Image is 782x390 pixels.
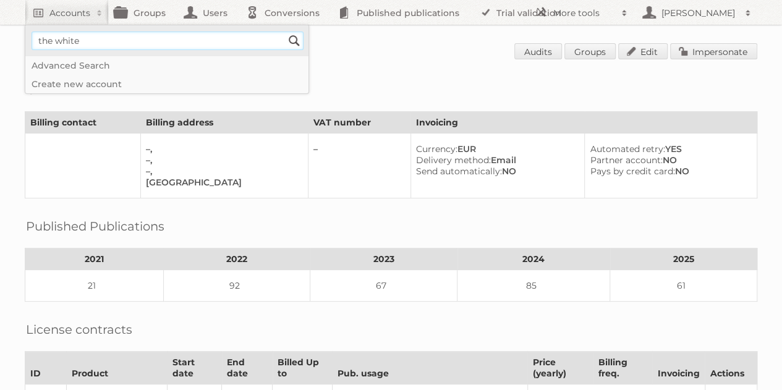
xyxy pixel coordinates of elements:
a: Impersonate [670,43,757,59]
th: Billing contact [25,112,141,134]
th: VAT number [308,112,410,134]
th: Invoicing [410,112,757,134]
div: NO [590,155,747,166]
th: ID [25,352,67,384]
a: Groups [564,43,616,59]
span: Currency: [416,143,457,155]
td: 21 [25,270,164,302]
th: Product [67,352,168,384]
th: Billed Up to [273,352,332,384]
td: 85 [457,270,610,302]
td: 67 [310,270,457,302]
div: NO [416,166,575,177]
h2: [PERSON_NAME] [658,7,739,19]
span: Partner account: [590,155,662,166]
th: End date [222,352,273,384]
div: [GEOGRAPHIC_DATA] [146,177,298,188]
th: Price (yearly) [527,352,593,384]
th: Start date [167,352,221,384]
div: EUR [416,143,575,155]
h2: More tools [553,7,615,19]
th: Billing freq. [593,352,652,384]
input: Search [285,32,304,50]
th: Actions [705,352,757,384]
a: Create new account [25,75,308,93]
td: 92 [163,270,310,302]
a: Edit [618,43,668,59]
th: Billing address [140,112,308,134]
td: 61 [610,270,757,302]
th: Pub. usage [332,352,527,384]
span: Delivery method: [416,155,491,166]
th: 2022 [163,248,310,270]
h1: Account 79428: [PERSON_NAME] [25,43,757,62]
th: 2025 [610,248,757,270]
th: Invoicing [652,352,705,384]
a: Audits [514,43,562,59]
span: Automated retry: [590,143,665,155]
th: 2021 [25,248,164,270]
th: 2023 [310,248,457,270]
h2: Published Publications [26,217,164,235]
h2: Accounts [49,7,90,19]
a: Advanced Search [25,56,308,75]
span: Pays by credit card: [590,166,674,177]
div: Email [416,155,575,166]
div: NO [590,166,747,177]
td: – [308,134,410,198]
span: Send automatically: [416,166,502,177]
div: YES [590,143,747,155]
h2: License contracts [26,320,132,339]
th: 2024 [457,248,610,270]
div: –, [146,166,298,177]
div: –, [146,155,298,166]
div: –, [146,143,298,155]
